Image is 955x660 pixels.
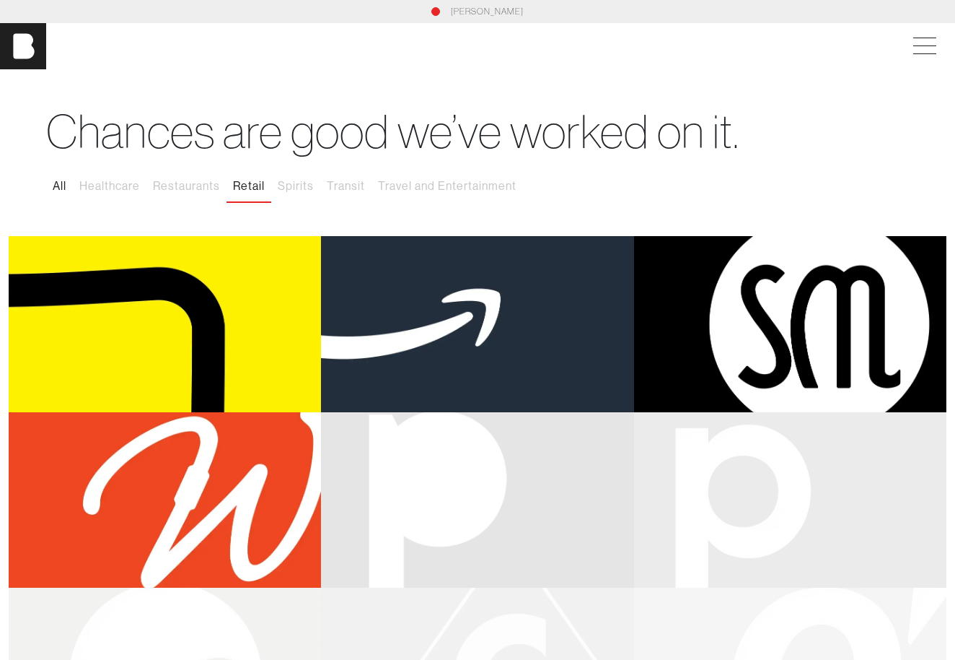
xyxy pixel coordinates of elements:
[320,171,371,201] button: Transit
[46,104,909,160] h1: Chances are good we’ve worked on it.
[73,171,146,201] button: Healthcare
[226,171,271,201] button: Retail
[46,171,73,201] button: All
[371,171,523,201] button: Travel and Entertainment
[451,5,524,18] a: [PERSON_NAME]
[146,171,226,201] button: Restaurants
[271,171,320,201] button: Spirits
